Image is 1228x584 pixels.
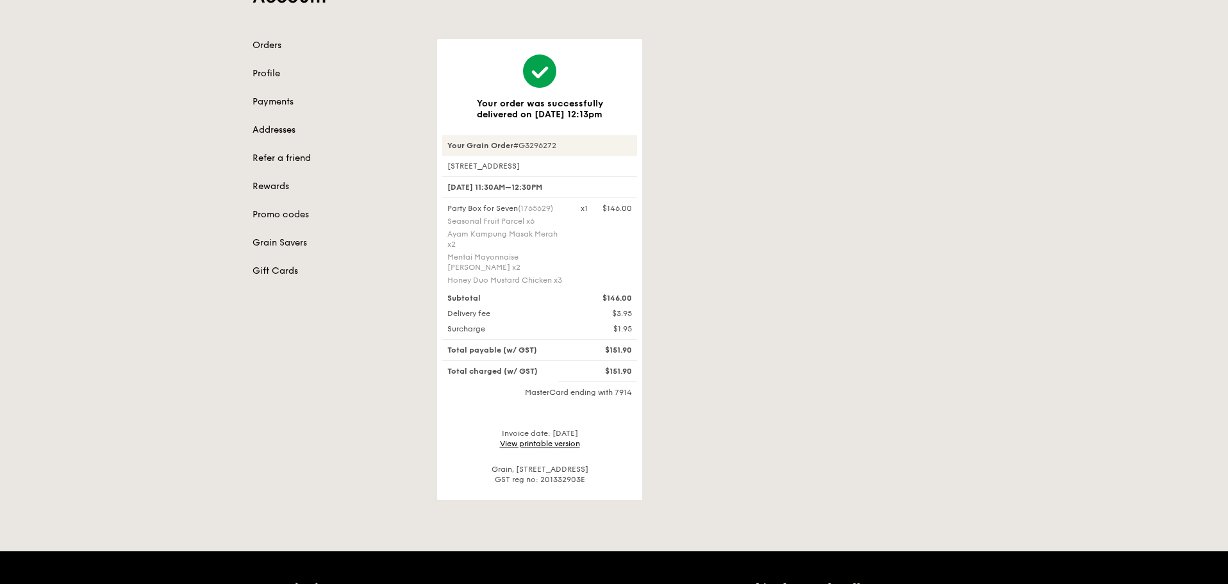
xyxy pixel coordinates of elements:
div: Party Box for Seven [447,203,565,213]
span: (1765629) [518,204,553,213]
div: $1.95 [573,324,640,334]
div: Seasonal Fruit Parcel x6 [447,216,565,226]
div: Honey Duo Mustard Chicken x3 [447,275,565,285]
div: Subtotal [440,293,573,303]
div: $146.00 [573,293,640,303]
a: Orders [253,39,422,52]
span: Total payable (w/ GST) [447,346,537,355]
div: [DATE] 11:30AM–12:30PM [442,176,637,198]
a: Refer a friend [253,152,422,165]
div: Invoice date: [DATE] [442,428,637,449]
a: Gift Cards [253,265,422,278]
div: Grain, [STREET_ADDRESS] GST reg no: 201332903E [442,464,637,485]
div: $151.90 [573,366,640,376]
div: Total charged (w/ GST) [440,366,573,376]
div: [STREET_ADDRESS] [442,161,637,171]
a: View printable version [500,439,580,448]
div: Mentai Mayonnaise [PERSON_NAME] x2 [447,252,565,272]
div: $3.95 [573,308,640,319]
h3: Your order was successfully delivered on [DATE] 12:13pm [458,98,622,120]
div: #G3296272 [442,135,637,156]
div: Delivery fee [440,308,573,319]
div: Ayam Kampung Masak Merah x2 [447,229,565,249]
div: x1 [581,203,588,213]
a: Rewards [253,180,422,193]
div: MasterCard ending with 7914 [442,387,637,397]
a: Payments [253,96,422,108]
div: Surcharge [440,324,573,334]
strong: Your Grain Order [447,141,513,150]
div: $146.00 [602,203,632,213]
a: Addresses [253,124,422,137]
a: Profile [253,67,422,80]
img: icon-bigtick-success.32661cc0.svg [523,54,556,88]
a: Grain Savers [253,237,422,249]
div: $151.90 [573,345,640,355]
a: Promo codes [253,208,422,221]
